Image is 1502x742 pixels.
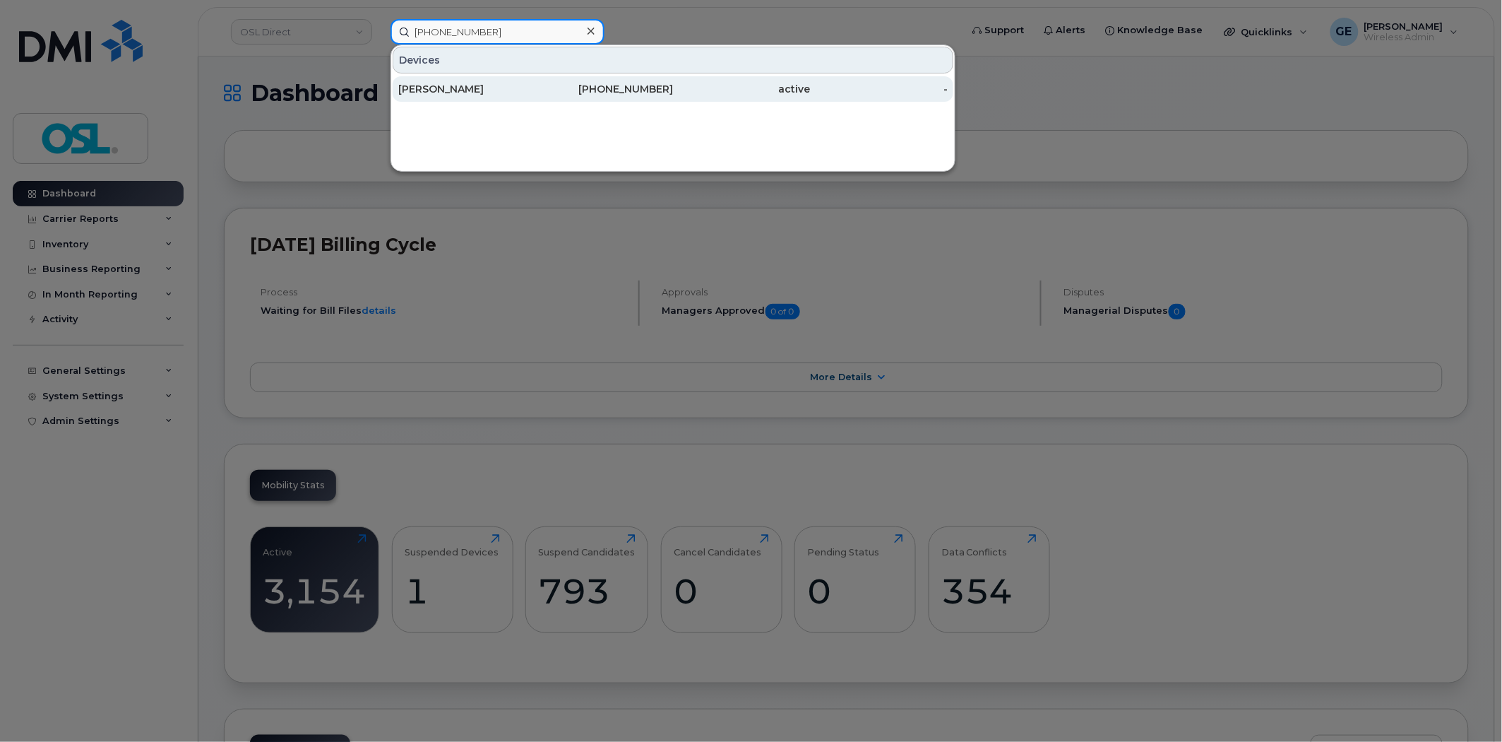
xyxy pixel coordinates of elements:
div: - [811,82,948,96]
a: [PERSON_NAME][PHONE_NUMBER]active- [393,76,953,102]
div: [PERSON_NAME] [398,82,536,96]
div: [PHONE_NUMBER] [536,82,674,96]
div: Devices [393,47,953,73]
div: active [673,82,811,96]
